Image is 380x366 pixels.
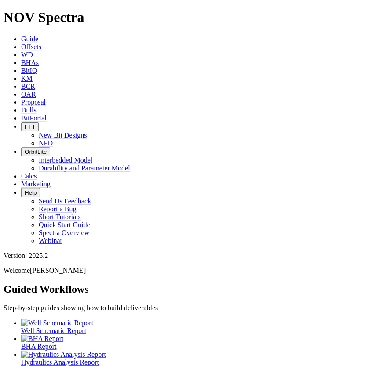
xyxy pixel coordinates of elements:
[39,197,91,205] a: Send Us Feedback
[21,43,41,51] a: Offsets
[30,267,86,274] span: [PERSON_NAME]
[4,267,376,275] p: Welcome
[39,131,87,139] a: New Bit Designs
[21,359,99,366] span: Hydraulics Analysis Report
[39,156,92,164] a: Interbedded Model
[21,98,46,106] a: Proposal
[21,122,39,131] button: FTT
[21,351,376,366] a: Hydraulics Analysis Report Hydraulics Analysis Report
[39,213,81,221] a: Short Tutorials
[21,172,37,180] a: Calcs
[21,319,376,334] a: Well Schematic Report Well Schematic Report
[21,114,47,122] a: BitPortal
[25,189,37,196] span: Help
[4,304,376,312] p: Step-by-step guides showing how to build deliverables
[25,149,47,155] span: OrbitLite
[21,67,37,74] a: BitIQ
[39,229,89,236] a: Spectra Overview
[21,335,63,343] img: BHA Report
[21,147,50,156] button: OrbitLite
[21,59,39,66] a: BHAs
[21,351,106,359] img: Hydraulics Analysis Report
[39,164,130,172] a: Durability and Parameter Model
[21,83,35,90] a: BCR
[25,123,35,130] span: FTT
[39,237,62,244] a: Webinar
[21,180,51,188] a: Marketing
[21,327,86,334] span: Well Schematic Report
[4,252,376,260] div: Version: 2025.2
[39,221,90,228] a: Quick Start Guide
[21,75,33,82] a: KM
[21,188,40,197] button: Help
[4,9,376,25] h1: NOV Spectra
[21,343,56,350] span: BHA Report
[4,283,376,295] h2: Guided Workflows
[21,51,33,58] a: WD
[21,335,376,350] a: BHA Report BHA Report
[39,139,53,147] a: NPD
[21,319,93,327] img: Well Schematic Report
[39,205,76,213] a: Report a Bug
[21,35,38,43] a: Guide
[21,106,37,114] a: Dulls
[21,91,36,98] a: OAR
